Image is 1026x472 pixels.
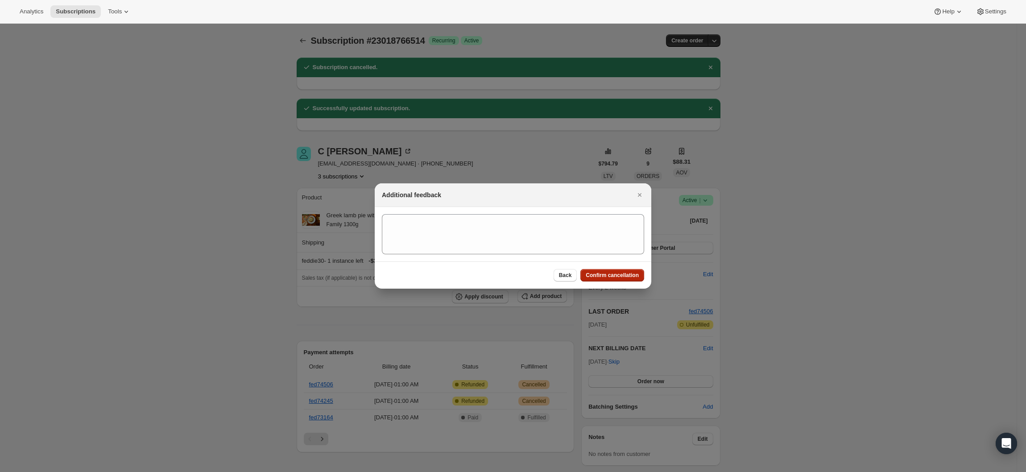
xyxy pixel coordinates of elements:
button: Confirm cancellation [580,269,644,282]
button: Analytics [14,5,49,18]
button: Back [554,269,577,282]
span: Confirm cancellation [586,272,639,279]
span: Tools [108,8,122,15]
span: Analytics [20,8,43,15]
button: Close [633,189,646,201]
div: Open Intercom Messenger [996,433,1017,454]
h2: Additional feedback [382,190,441,199]
span: Settings [985,8,1006,15]
button: Tools [103,5,136,18]
span: Subscriptions [56,8,95,15]
span: Help [942,8,954,15]
button: Help [928,5,968,18]
button: Settings [971,5,1012,18]
button: Subscriptions [50,5,101,18]
span: Back [559,272,572,279]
